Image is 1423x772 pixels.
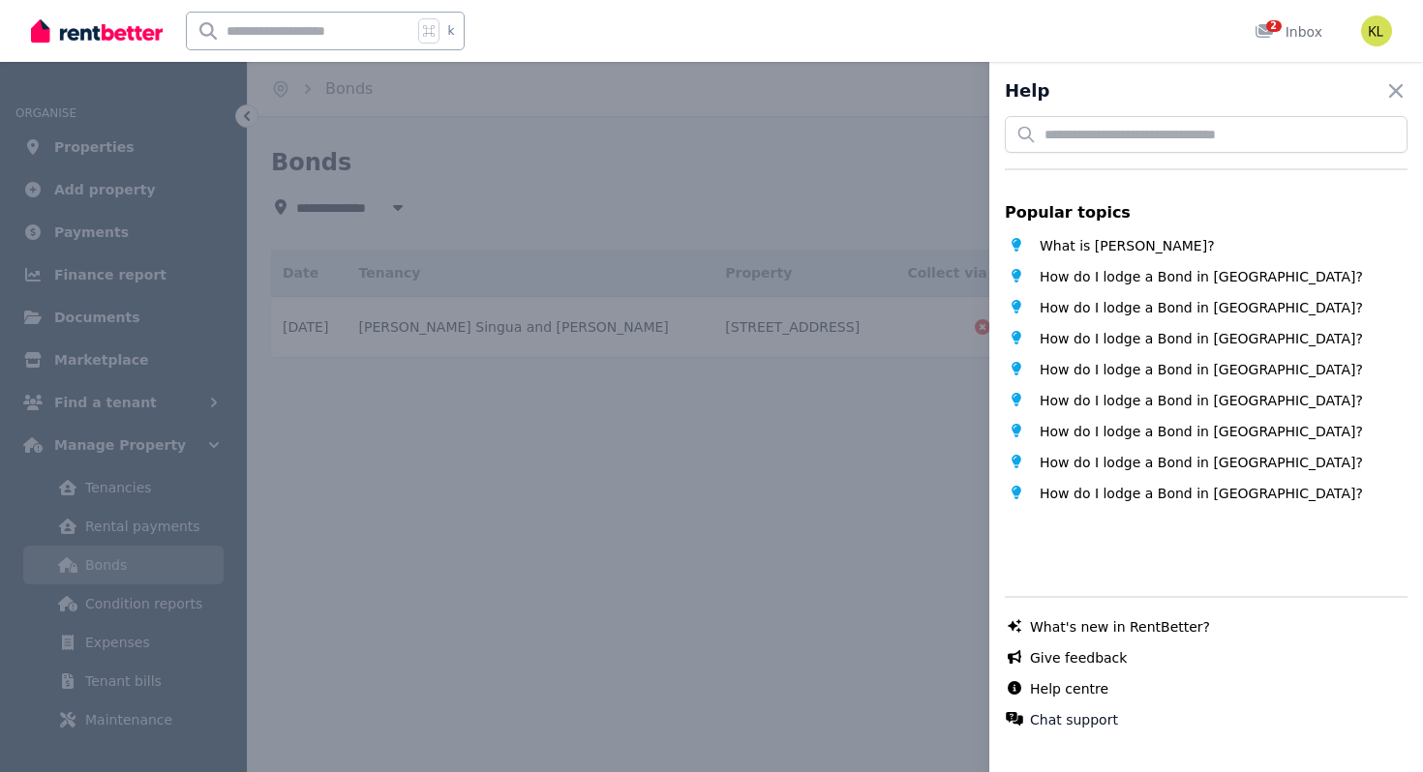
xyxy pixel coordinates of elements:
[1040,422,1363,441] span: How do I lodge a Bond in [GEOGRAPHIC_DATA]?
[1030,679,1108,698] a: Help centre
[1030,617,1210,637] a: What's new in RentBetter?
[1030,710,1118,729] button: Chat support
[1040,267,1363,286] span: How do I lodge a Bond in [GEOGRAPHIC_DATA]?
[1040,484,1363,503] span: How do I lodge a Bond in [GEOGRAPHIC_DATA]?
[1040,236,1215,255] span: What is [PERSON_NAME]?
[1040,360,1363,379] span: How do I lodge a Bond in [GEOGRAPHIC_DATA]?
[1357,706,1404,753] iframe: Intercom live chat
[1005,201,1408,224] p: Popular topics
[1005,77,1049,104] h2: Help
[1040,391,1363,410] span: How do I lodge a Bond in [GEOGRAPHIC_DATA]?
[1040,329,1363,348] span: How do I lodge a Bond in [GEOGRAPHIC_DATA]?
[1040,453,1363,472] span: How do I lodge a Bond in [GEOGRAPHIC_DATA]?
[1040,298,1363,317] span: How do I lodge a Bond in [GEOGRAPHIC_DATA]?
[1030,648,1127,668] a: Give feedback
